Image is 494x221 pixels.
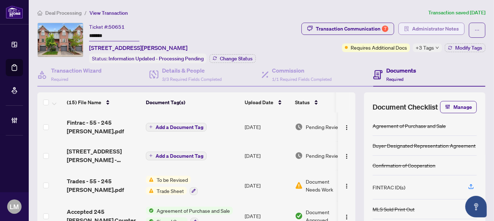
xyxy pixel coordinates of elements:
[295,212,303,220] img: Document Status
[149,125,153,129] span: plus
[109,24,125,30] span: 50651
[156,125,203,130] span: Add a Document Tag
[428,9,485,17] article: Transaction saved [DATE]
[143,92,242,112] th: Document Tag(s)
[453,101,472,113] span: Manage
[341,121,352,133] button: Logo
[306,152,342,160] span: Pending Review
[295,181,303,189] img: Document Status
[475,28,480,33] span: ellipsis
[51,66,102,75] h4: Transaction Wizard
[455,45,482,50] span: Modify Tags
[404,26,409,31] span: solution
[412,23,459,34] span: Administrator Notes
[295,152,303,160] img: Document Status
[109,55,204,62] span: Information Updated - Processing Pending
[162,77,222,82] span: 3/3 Required Fields Completed
[209,54,256,63] button: Change Status
[146,176,154,184] img: Status Icon
[341,150,352,161] button: Logo
[149,154,153,157] span: plus
[146,187,154,195] img: Status Icon
[465,196,487,217] button: Open asap
[67,98,101,106] span: (15) File Name
[245,98,273,106] span: Upload Date
[89,54,207,63] div: Status:
[272,66,332,75] h4: Commission
[10,202,19,212] span: LM
[37,10,42,15] span: home
[67,147,140,164] span: [STREET_ADDRESS][PERSON_NAME] - REVISED TRADE SHEET TO BE REVIEWED.pdf
[89,23,125,31] div: Ticket #:
[382,26,388,32] div: 7
[64,92,143,112] th: (15) File Name
[386,77,403,82] span: Required
[162,66,222,75] h4: Details & People
[316,23,388,34] div: Transaction Communication
[272,77,332,82] span: 1/1 Required Fields Completed
[373,122,446,130] div: Agreement of Purchase and Sale
[351,43,407,51] span: Requires Additional Docs
[341,180,352,191] button: Logo
[295,123,303,131] img: Document Status
[301,23,394,35] button: Transaction Communication7
[89,43,188,52] span: [STREET_ADDRESS][PERSON_NAME]
[373,205,415,213] div: MLS Sold Print Out
[67,177,140,194] span: Trades - 55 - 245 [PERSON_NAME].pdf
[154,176,191,184] span: To be Revised
[386,66,416,75] h4: Documents
[146,152,207,160] button: Add a Document Tag
[154,207,233,215] span: Agreement of Purchase and Sale
[146,151,207,160] button: Add a Document Tag
[242,170,292,201] td: [DATE]
[89,10,128,16] span: View Transaction
[373,142,476,149] div: Buyer Designated Representation Agreement
[398,23,465,35] button: Administrator Notes
[146,207,154,215] img: Status Icon
[67,118,140,135] span: Fintrac - 55 - 245 [PERSON_NAME].pdf
[242,141,292,170] td: [DATE]
[373,161,435,169] div: Confirmation of Cooperation
[38,23,83,57] img: IMG-40759417_1.jpg
[6,5,23,19] img: logo
[416,43,434,52] span: +3 Tags
[242,112,292,141] td: [DATE]
[344,183,350,189] img: Logo
[435,46,439,50] span: down
[156,153,203,158] span: Add a Document Tag
[306,178,343,193] span: Document Needs Work
[146,176,198,195] button: Status IconTo be RevisedStatus IconTrade Sheet
[440,101,477,113] button: Manage
[373,102,438,112] span: Document Checklist
[292,92,353,112] th: Status
[445,43,485,52] button: Modify Tags
[154,187,187,195] span: Trade Sheet
[84,9,87,17] li: /
[220,56,253,61] span: Change Status
[295,98,310,106] span: Status
[344,214,350,220] img: Logo
[373,183,405,191] div: FINTRAC ID(s)
[344,125,350,130] img: Logo
[45,10,82,16] span: Deal Processing
[242,92,292,112] th: Upload Date
[146,123,207,132] button: Add a Document Tag
[344,153,350,159] img: Logo
[146,122,207,132] button: Add a Document Tag
[51,77,68,82] span: Required
[306,123,342,131] span: Pending Review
